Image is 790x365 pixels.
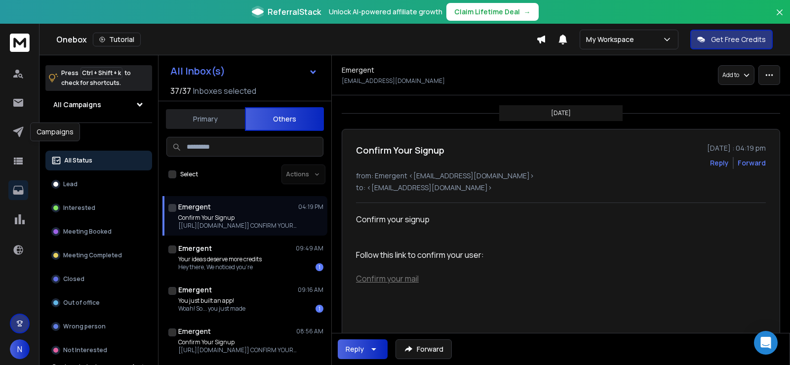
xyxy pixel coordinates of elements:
div: Reply [346,344,364,354]
span: Ctrl + Shift + k [80,67,122,79]
p: [DATE] [551,109,571,117]
button: Tutorial [93,33,141,46]
button: Interested [45,198,152,218]
h1: Emergent [178,326,211,336]
button: All Status [45,151,152,170]
p: [DATE] : 04:19 pm [707,143,766,153]
p: [[URL][DOMAIN_NAME]] CONFIRM YOUR SIGNUP Follow this link [178,222,297,230]
p: 08:56 AM [296,327,323,335]
p: Confirm Your Signup [178,214,297,222]
p: Confirm Your Signup [178,338,297,346]
span: → [524,7,531,17]
p: Wrong person [63,323,106,330]
button: All Campaigns [45,95,152,115]
div: Open Intercom Messenger [754,331,778,355]
div: Onebox [56,33,536,46]
button: Lead [45,174,152,194]
p: Lead [63,180,78,188]
span: ReferralStack [268,6,321,18]
button: Not Interested [45,340,152,360]
button: Out of office [45,293,152,313]
p: from: Emergent <[EMAIL_ADDRESS][DOMAIN_NAME]> [356,171,766,181]
p: [[URL][DOMAIN_NAME]] CONFIRM YOUR SIGNUP Follow this link [178,346,297,354]
button: Closed [45,269,152,289]
button: Others [245,107,324,131]
p: You just built an app! [178,297,245,305]
p: Out of office [63,299,100,307]
button: N [10,339,30,359]
p: My Workspace [586,35,638,44]
p: Follow this link to confirm your user: [356,249,644,261]
p: Add to [722,71,739,79]
button: Reply [338,339,388,359]
p: Closed [63,275,84,283]
p: Hey there, We noticed you're [178,263,262,271]
button: Forward [395,339,452,359]
p: Not Interested [63,346,107,354]
div: Forward [738,158,766,168]
button: Meeting Booked [45,222,152,242]
button: Claim Lifetime Deal→ [446,3,539,21]
h1: Emergent [342,65,374,75]
p: Interested [63,204,95,212]
h1: Confirm Your Signup [356,143,444,157]
p: [EMAIL_ADDRESS][DOMAIN_NAME] [342,77,445,85]
div: 1 [316,263,323,271]
button: Wrong person [45,317,152,336]
p: Woah! So... you just made [178,305,245,313]
h2: Confirm your signup [356,213,644,225]
p: Press to check for shortcuts. [61,68,131,88]
h1: Emergent [178,243,212,253]
h1: Emergent [178,202,211,212]
p: 09:16 AM [298,286,323,294]
p: Meeting Completed [63,251,122,259]
button: Close banner [773,6,786,30]
div: 1 [316,305,323,313]
button: Reply [710,158,729,168]
button: Meeting Completed [45,245,152,265]
p: to: <[EMAIL_ADDRESS][DOMAIN_NAME]> [356,183,766,193]
p: Your ideas deserve more credits [178,255,262,263]
p: Get Free Credits [711,35,766,44]
p: All Status [64,157,92,164]
a: Confirm your mail [356,273,419,284]
button: All Inbox(s) [162,61,325,81]
h1: All Campaigns [53,100,101,110]
p: Unlock AI-powered affiliate growth [329,7,442,17]
div: Campaigns [30,122,80,141]
h3: Filters [45,131,152,145]
button: Primary [166,108,245,130]
p: 04:19 PM [298,203,323,211]
p: Meeting Booked [63,228,112,236]
h1: All Inbox(s) [170,66,225,76]
button: Get Free Credits [690,30,773,49]
span: 37 / 37 [170,85,191,97]
p: 09:49 AM [296,244,323,252]
h3: Inboxes selected [193,85,256,97]
h1: Emergent [178,285,212,295]
label: Select [180,170,198,178]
